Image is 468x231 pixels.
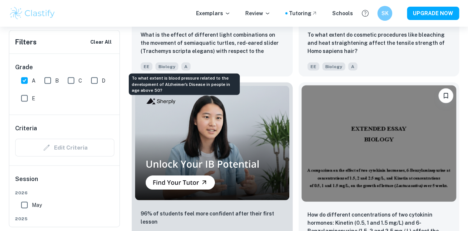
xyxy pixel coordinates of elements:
[348,63,357,71] span: A
[322,63,345,71] span: Biology
[181,63,191,71] span: A
[332,9,353,17] a: Schools
[155,63,178,71] span: Biology
[135,86,290,201] img: Thumbnail
[15,175,114,190] h6: Session
[302,86,457,202] img: Biology EE example thumbnail: How do different concentrations of two c
[78,77,82,85] span: C
[141,63,152,71] span: EE
[102,77,105,85] span: D
[15,139,114,157] div: Criteria filters are unavailable when searching by topic
[289,9,317,17] a: Tutoring
[307,31,451,55] p: To what extent do cosmetic procedures like bleaching and heat straightening affect the tensile st...
[88,37,114,48] button: Clear All
[15,63,114,72] h6: Grade
[307,63,319,71] span: EE
[381,9,389,17] h6: SK
[359,7,371,20] button: Help and Feedback
[438,88,453,103] button: Bookmark
[15,124,37,133] h6: Criteria
[55,77,59,85] span: B
[377,6,392,21] button: SK
[32,77,36,85] span: A
[15,215,114,222] span: 2025
[15,37,37,47] h6: Filters
[129,74,240,95] div: To what extent is blood pressure related to the development of Alzheimer’s Disease in people in a...
[32,201,42,209] span: May
[407,7,459,20] button: UPGRADE NOW
[15,190,114,196] span: 2026
[141,210,284,226] p: 96% of students feel more confident after their first lesson
[196,9,230,17] p: Exemplars
[9,6,56,21] img: Clastify logo
[32,94,35,103] span: E
[245,9,270,17] p: Review
[141,31,284,56] p: What is the effect of different light combinations on the movement of semiaquatic turtles, red-ea...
